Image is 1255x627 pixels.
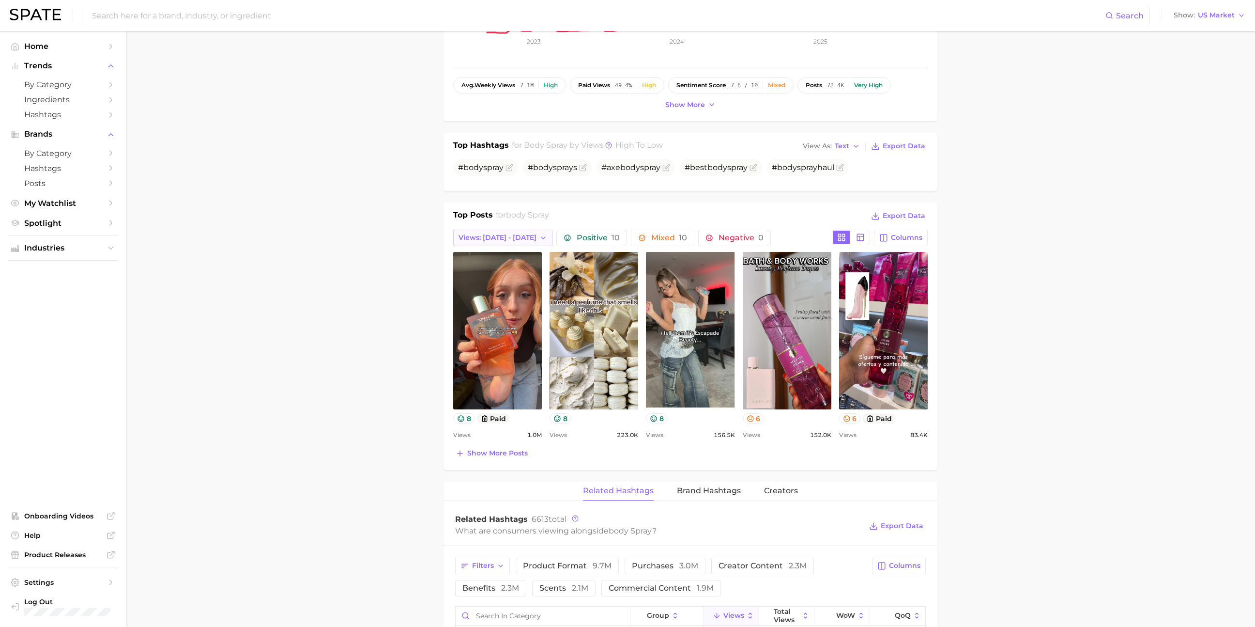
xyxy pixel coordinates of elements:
[869,140,928,153] button: Export Data
[24,95,102,104] span: Ingredients
[455,558,510,574] button: Filters
[862,413,896,423] button: paid
[750,164,757,172] button: Flag as miscategorized or irrelevant
[477,413,510,423] button: paid
[662,164,670,172] button: Flag as miscategorized or irrelevant
[453,209,493,224] h1: Top Posts
[8,77,118,92] a: by Category
[533,163,553,172] span: body
[612,233,620,242] span: 10
[453,413,475,423] button: 8
[836,611,855,619] span: WoW
[527,429,542,441] span: 1.0m
[544,82,558,89] div: High
[1116,11,1144,20] span: Search
[459,234,536,242] span: Views: [DATE] - [DATE]
[697,583,714,593] span: 1.9m
[1174,13,1195,18] span: Show
[719,562,807,570] span: creator content
[617,429,638,441] span: 223.0k
[24,244,102,252] span: Industries
[806,82,822,89] span: posts
[506,210,549,219] span: body spray
[8,127,118,141] button: Brands
[839,413,861,423] button: 6
[891,234,922,242] span: Columns
[714,429,735,441] span: 156.5k
[91,7,1105,24] input: Search here for a brand, industry, or ingredient
[24,199,102,208] span: My Watchlist
[24,149,102,158] span: by Category
[836,164,844,172] button: Flag as miscategorized or irrelevant
[512,140,663,153] h2: for by Views
[10,9,61,20] img: SPATE
[723,611,744,619] span: Views
[835,143,849,149] span: Text
[827,82,844,89] span: 73.4k
[24,62,102,70] span: Trends
[869,209,928,223] button: Export Data
[1198,13,1235,18] span: US Market
[8,196,118,211] a: My Watchlist
[665,101,705,109] span: Show more
[8,39,118,54] a: Home
[615,141,663,150] span: high to low
[501,583,519,593] span: 2.3m
[704,607,759,626] button: Views
[24,578,102,587] span: Settings
[774,608,799,623] span: Total Views
[524,141,567,150] span: body spray
[24,80,102,89] span: by Category
[496,209,549,224] h2: for
[743,429,760,441] span: Views
[577,234,620,242] span: Positive
[814,607,870,626] button: WoW
[731,82,758,89] span: 7.6 / 10
[532,515,549,524] span: 6613
[8,176,118,191] a: Posts
[609,584,714,592] span: commercial content
[24,179,102,188] span: Posts
[453,140,509,153] h1: Top Hashtags
[8,216,118,231] a: Spotlight
[24,110,102,119] span: Hashtags
[520,82,534,89] span: 7.1m
[458,163,504,172] span: #
[642,82,656,89] div: High
[768,82,785,89] div: Mixed
[461,81,474,89] abbr: average
[578,82,610,89] span: paid views
[883,212,925,220] span: Export Data
[8,92,118,107] a: Ingredients
[8,509,118,523] a: Onboarding Videos
[532,515,566,524] span: total
[528,163,577,172] span: # s
[620,163,640,172] span: body
[472,562,494,570] span: Filters
[8,548,118,562] a: Product Releases
[609,526,652,535] span: body spray
[777,163,797,172] span: body
[8,59,118,73] button: Trends
[553,163,573,172] span: spray
[630,607,704,626] button: group
[453,447,530,460] button: Show more posts
[593,561,612,570] span: 9.7m
[854,82,883,89] div: Very high
[24,512,102,520] span: Onboarding Videos
[550,413,571,423] button: 8
[640,163,660,172] span: spray
[572,583,588,593] span: 2.1m
[550,429,567,441] span: Views
[579,164,587,172] button: Flag as miscategorized or irrelevant
[874,230,928,246] button: Columns
[685,163,748,172] span: #best
[570,77,664,94] button: paid views49.4%High
[758,233,764,242] span: 0
[676,82,726,89] span: sentiment score
[24,42,102,51] span: Home
[8,575,118,590] a: Settings
[759,607,814,626] button: Total Views
[24,597,110,606] span: Log Out
[663,98,718,111] button: Show more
